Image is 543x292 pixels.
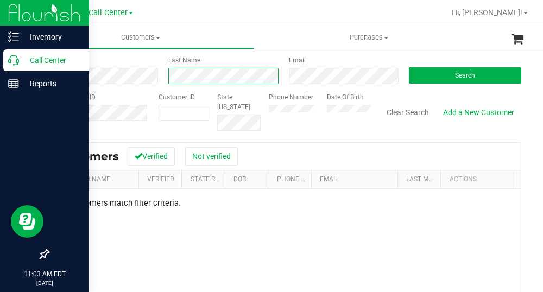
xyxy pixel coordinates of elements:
[5,269,84,279] p: 11:03 AM EDT
[406,175,452,183] a: Last Modified
[19,30,84,43] p: Inventory
[19,77,84,90] p: Reports
[277,175,327,183] a: Phone Number
[191,175,248,183] a: State Registry Id
[8,55,19,66] inline-svg: Call Center
[159,92,195,102] label: Customer ID
[409,67,521,84] button: Search
[8,78,19,89] inline-svg: Reports
[436,103,521,122] a: Add a New Customer
[233,175,246,183] a: DOB
[19,54,84,67] p: Call Center
[48,199,521,208] div: No customers match filter criteria.
[289,55,306,65] label: Email
[455,72,475,79] span: Search
[185,147,238,166] button: Not verified
[8,31,19,42] inline-svg: Inventory
[5,279,84,287] p: [DATE]
[380,103,436,122] button: Clear Search
[26,26,255,49] a: Customers
[327,92,364,102] label: Date Of Birth
[168,55,200,65] label: Last Name
[269,92,313,102] label: Phone Number
[89,8,128,17] span: Call Center
[217,92,261,112] label: State [US_STATE]
[27,33,254,42] span: Customers
[128,147,175,166] button: Verified
[255,33,483,42] span: Purchases
[320,175,338,183] a: Email
[450,175,509,183] div: Actions
[11,205,43,238] iframe: Resource center
[147,175,174,183] a: Verified
[452,8,522,17] span: Hi, [PERSON_NAME]!
[255,26,483,49] a: Purchases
